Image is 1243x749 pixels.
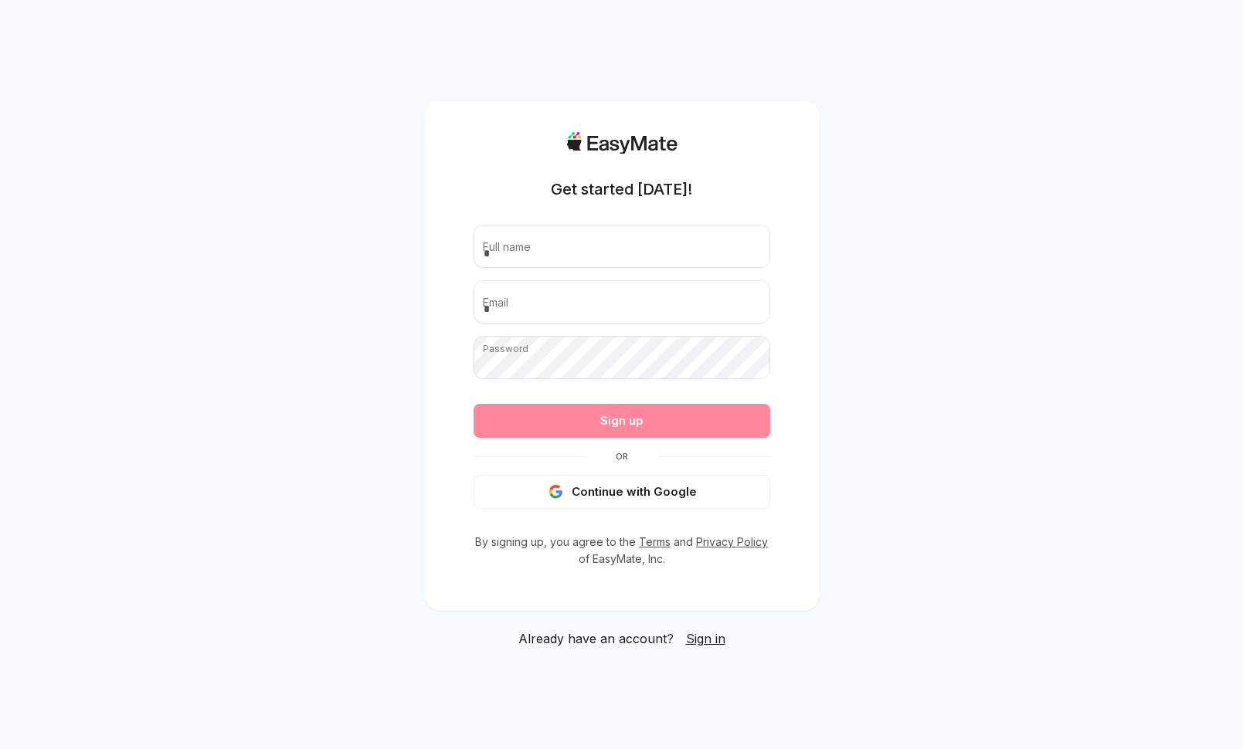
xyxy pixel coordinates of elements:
button: Continue with Google [474,475,770,509]
p: By signing up, you agree to the and of EasyMate, Inc. [474,534,770,568]
a: Privacy Policy [696,535,768,548]
span: Already have an account? [518,629,674,648]
a: Sign in [686,629,725,648]
span: Or [585,450,659,463]
span: Sign in [686,631,725,646]
a: Terms [639,535,671,548]
h1: Get started [DATE]! [551,178,692,200]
